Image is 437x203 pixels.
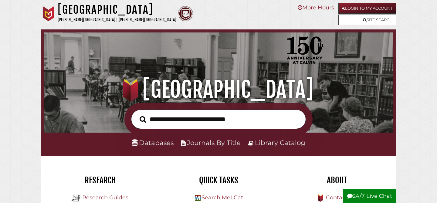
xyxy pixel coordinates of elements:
img: Hekman Library Logo [195,195,201,201]
i: Search [140,116,146,123]
a: Databases [132,139,174,147]
a: Research Guides [82,194,128,201]
h1: [GEOGRAPHIC_DATA] [58,3,176,16]
img: Calvin University [41,6,56,21]
a: Journals By Title [187,139,241,147]
a: Search MeLCat [202,194,243,201]
h1: [GEOGRAPHIC_DATA] [51,76,387,103]
img: Hekman Library Logo [72,194,81,203]
h2: Research [46,175,155,185]
a: More Hours [298,4,334,11]
a: Contact Us [326,194,356,201]
a: Login to My Account [338,3,396,14]
h2: Quick Tasks [164,175,273,185]
p: [PERSON_NAME][GEOGRAPHIC_DATA] | [PERSON_NAME][GEOGRAPHIC_DATA] [58,16,176,23]
a: Site Search [338,15,396,25]
a: Library Catalog [255,139,305,147]
h2: About [282,175,391,185]
button: Search [137,114,149,124]
img: Calvin Theological Seminary [178,6,193,21]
